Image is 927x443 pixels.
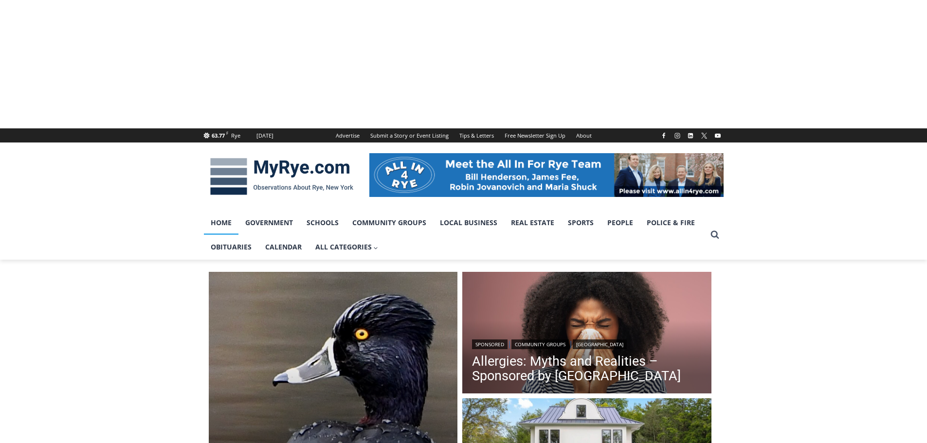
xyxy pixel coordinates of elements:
[345,211,433,235] a: Community Groups
[369,153,724,197] img: All in for Rye
[640,211,702,235] a: Police & Fire
[658,130,670,142] a: Facebook
[330,128,597,142] nav: Secondary Navigation
[238,211,300,235] a: Government
[256,131,273,140] div: [DATE]
[300,211,345,235] a: Schools
[672,130,683,142] a: Instagram
[212,132,225,139] span: 63.77
[571,128,597,142] a: About
[462,272,711,396] a: Read More Allergies: Myths and Realities – Sponsored by White Plains Hospital
[433,211,504,235] a: Local Business
[472,354,702,383] a: Allergies: Myths and Realities – Sponsored by [GEOGRAPHIC_DATA]
[472,339,508,349] a: Sponsored
[309,235,385,259] a: All Categories
[573,339,627,349] a: [GEOGRAPHIC_DATA]
[462,272,711,396] img: 2025-10 Allergies: Myths and Realities – Sponsored by White Plains Hospital
[204,211,706,260] nav: Primary Navigation
[600,211,640,235] a: People
[258,235,309,259] a: Calendar
[315,242,379,252] span: All Categories
[231,131,240,140] div: Rye
[204,151,360,202] img: MyRye.com
[685,130,696,142] a: Linkedin
[454,128,499,142] a: Tips & Letters
[698,130,710,142] a: X
[472,337,702,349] div: | |
[561,211,600,235] a: Sports
[511,339,569,349] a: Community Groups
[499,128,571,142] a: Free Newsletter Sign Up
[204,235,258,259] a: Obituaries
[504,211,561,235] a: Real Estate
[226,130,228,136] span: F
[330,128,365,142] a: Advertise
[712,130,724,142] a: YouTube
[706,226,724,244] button: View Search Form
[204,211,238,235] a: Home
[365,128,454,142] a: Submit a Story or Event Listing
